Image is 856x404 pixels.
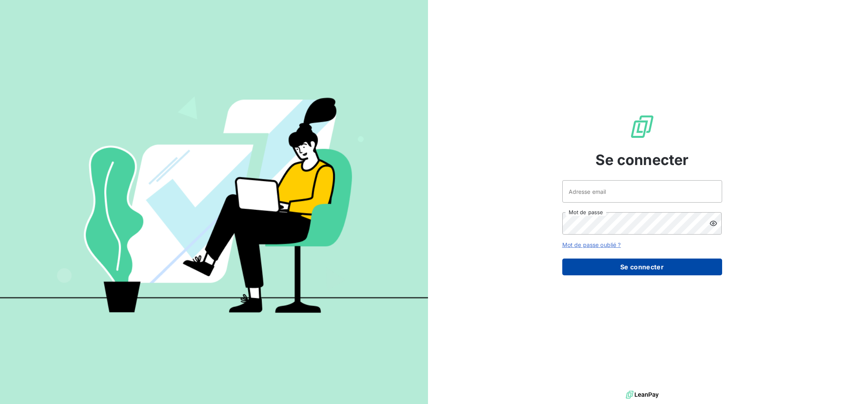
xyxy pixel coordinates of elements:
input: placeholder [562,180,722,203]
img: Logo LeanPay [629,114,655,139]
a: Mot de passe oublié ? [562,241,621,248]
span: Se connecter [595,149,689,171]
button: Se connecter [562,259,722,275]
img: logo [626,389,659,401]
